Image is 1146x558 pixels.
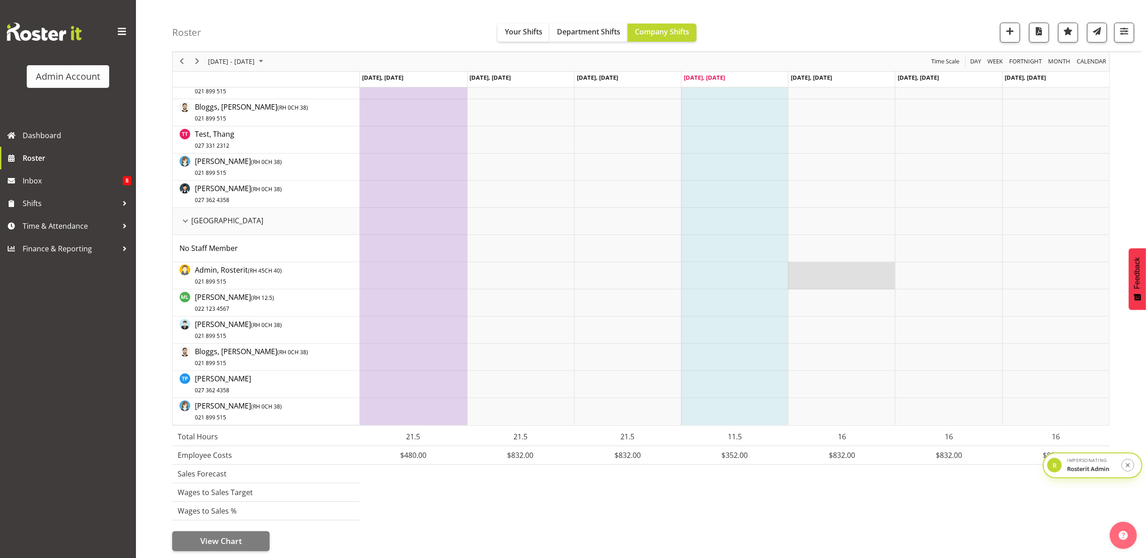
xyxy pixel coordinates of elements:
div: next period [189,52,205,71]
span: Inbox [23,174,123,188]
span: 027 331 2312 [195,142,229,149]
span: View Chart [200,535,242,547]
button: View Chart [172,531,270,551]
span: RH 12.5 [253,294,272,302]
a: No Staff Member [179,243,238,254]
button: Timeline Day [969,56,983,67]
span: Bloggs, [PERSON_NAME] [195,102,308,123]
span: ( CH 38) [251,185,282,193]
span: Roster [23,151,131,165]
span: Finance & Reporting [23,242,118,255]
span: No Staff Member [179,243,238,253]
span: [DATE], [DATE] [362,73,403,82]
span: [DATE], [DATE] [791,73,832,82]
button: September 2025 [207,56,267,67]
td: Admin, Rosterit resource [173,262,360,289]
td: $832.00 [788,446,895,464]
span: 8 [123,176,131,185]
span: 021 899 515 [195,332,226,340]
span: [DATE], [DATE] [898,73,939,82]
span: [PERSON_NAME] [195,401,282,422]
td: Bloggs, Joe resource [173,99,360,126]
button: Department Shifts [550,24,628,42]
span: [DATE], [DATE] [470,73,511,82]
td: Wu, Kevin resource [173,181,360,208]
td: $352.00 [681,446,788,464]
button: Next [191,56,203,67]
td: Employee Costs [172,446,360,464]
td: $832.00 [467,446,574,464]
td: 16 [1003,428,1110,446]
span: Company Shifts [635,27,689,37]
td: 11.5 [681,428,788,446]
td: Wages to Sales % [172,501,360,520]
span: ( ) [251,294,274,302]
h4: Roster [172,27,201,38]
span: [DATE], [DATE] [1005,73,1046,82]
button: Highlight an important date within the roster. [1058,23,1078,43]
span: [PERSON_NAME] [195,156,282,177]
span: [PERSON_NAME] [195,183,282,204]
span: 021 899 515 [195,169,226,177]
span: [DATE] - [DATE] [207,56,256,67]
button: Fortnight [1008,56,1044,67]
span: 027 362 4358 [195,196,229,204]
span: Fortnight [1008,56,1043,67]
span: Department Shifts [557,27,620,37]
td: $480.00 [360,446,467,464]
span: Admin, Rosterit [195,265,282,286]
button: Your Shifts [498,24,550,42]
span: Time Scale [930,56,960,67]
td: No Staff Member resource [173,235,360,262]
span: Bloggs, [PERSON_NAME] [195,346,308,367]
span: Time & Attendance [23,219,118,233]
td: 21.5 [360,428,467,446]
td: Bloggs, Joe resource [173,344,360,371]
span: [PERSON_NAME] [195,374,251,394]
span: 021 899 515 [195,115,226,122]
a: [PERSON_NAME](RH 12.5)022 123 4567 [195,292,274,313]
a: Test, Thang027 331 2312 [195,129,234,150]
span: 027 362 4358 [195,386,229,394]
span: [GEOGRAPHIC_DATA] [191,215,263,226]
button: Add a new shift [1000,23,1020,43]
td: $832.00 [1003,446,1110,464]
td: 21.5 [467,428,574,446]
div: Admin Account [36,70,100,83]
span: 021 899 515 [195,414,226,421]
span: ( CH 38) [251,158,282,166]
span: 021 899 515 [195,359,226,367]
div: September 22 - 28, 2025 [205,52,269,71]
a: [PERSON_NAME](RH 0CH 38)021 899 515 [195,156,282,178]
div: previous period [174,52,189,71]
td: Black, Ian resource [173,317,360,344]
span: ( CH 38) [251,321,282,329]
span: RH 0 [253,403,265,410]
span: Feedback [1133,257,1141,289]
button: Send a list of all shifts for the selected filtered period to all rostered employees. [1087,23,1107,43]
button: Month [1075,56,1108,67]
span: [PERSON_NAME] [195,319,282,340]
button: Stop impersonation [1122,459,1134,471]
td: $832.00 [895,446,1002,464]
span: RH 0 [253,158,265,166]
img: help-xxl-2.png [1119,531,1128,540]
span: RH 0 [253,185,265,193]
span: [DATE], [DATE] [684,73,725,82]
span: RH 0 [279,348,291,356]
span: RH 0 [253,321,265,329]
span: Test, Thang [195,129,234,150]
td: Pham, Thang resource [173,371,360,398]
span: Month [1047,56,1071,67]
a: [PERSON_NAME]027 362 4358 [195,373,251,395]
button: Timeline Week [986,56,1005,67]
span: Day [969,56,982,67]
a: [PERSON_NAME](RH 0CH 38)021 899 515 [195,319,282,341]
span: 022 123 4567 [195,305,229,313]
span: ( CH 38) [251,403,282,410]
span: Shifts [23,197,118,210]
a: Admin, Rosterit(RH 45CH 40)021 899 515 [195,265,282,286]
a: [PERSON_NAME](RH 0CH 38)027 362 4358 [195,183,282,205]
span: [DATE], [DATE] [577,73,618,82]
span: calendar [1076,56,1107,67]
